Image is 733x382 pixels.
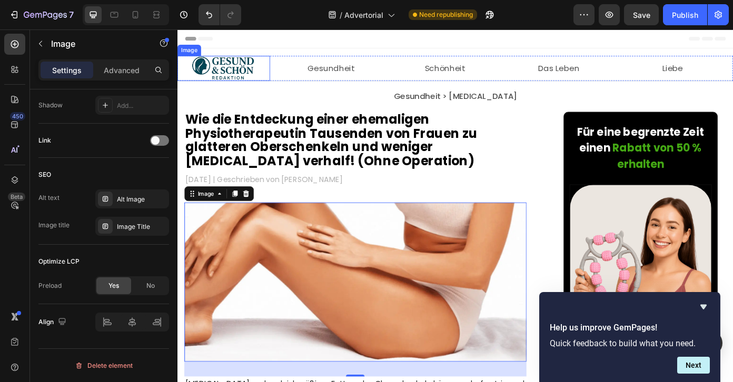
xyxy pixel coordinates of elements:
[69,8,74,21] p: 7
[495,126,597,162] span: Rabatt von 50 % erhalten
[117,101,166,110] div: Add...
[8,193,25,201] div: Beta
[633,11,650,19] span: Save
[550,300,710,374] div: Help us improve GemPages!
[8,94,397,158] h2: Wie die Entdeckung einer ehemaligen Physiotherapeutin Tausenden von Frauen zu glatteren Oberschen...
[38,220,70,230] div: Image title
[177,29,733,382] iframe: Design area
[550,321,710,334] h2: Help us improve GemPages!
[672,9,698,21] div: Publish
[8,197,397,378] img: Alt Image
[108,281,119,290] span: Yes
[419,10,473,19] span: Need republishing
[38,281,62,290] div: Preload
[624,4,659,25] button: Save
[10,112,25,120] div: 450
[9,68,623,84] p: Gesundheit > [MEDICAL_DATA]
[38,193,60,203] div: Alt text
[38,257,80,266] div: Optimize LCP
[104,65,140,76] p: Advanced
[199,4,241,25] div: Undo/Redo
[21,182,44,192] div: Image
[117,195,166,204] div: Alt Image
[4,4,78,25] button: 7
[38,315,68,329] div: Align
[38,100,63,110] div: Shadow
[38,357,169,374] button: Delete element
[38,136,51,145] div: Link
[9,164,188,179] p: [DATE] | Geschrieben von [PERSON_NAME]
[340,9,342,21] span: /
[52,65,82,76] p: Settings
[374,36,493,53] p: Das Leben
[117,222,166,232] div: Image Title
[455,108,599,144] span: Für eine begrenzte Zeit einen
[697,300,710,313] button: Hide survey
[503,36,622,53] p: Liebe
[38,170,51,179] div: SEO
[146,281,155,290] span: No
[51,37,141,50] p: Image
[677,357,710,374] button: Next question
[244,36,363,53] p: Schönheit
[550,338,710,348] p: Quick feedback to build what you need.
[344,9,383,21] span: Advertorial
[447,177,607,337] img: Alt Image
[75,359,133,372] div: Delete element
[663,4,707,25] button: Publish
